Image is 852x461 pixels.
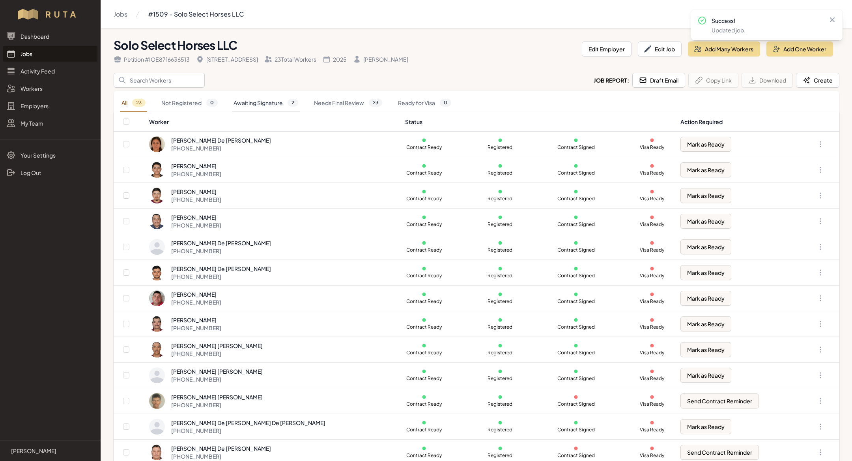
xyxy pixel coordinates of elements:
[232,94,300,112] a: Awaiting Signature
[796,73,839,88] button: Create
[712,26,822,34] p: Updated job.
[171,188,221,196] div: [PERSON_NAME]
[688,73,738,88] button: Copy Link
[680,368,731,383] button: Mark as Ready
[680,137,731,152] button: Mark as Ready
[633,401,671,407] p: Visa Ready
[288,99,298,107] span: 2
[481,427,519,433] p: Registered
[405,350,443,356] p: Contract Ready
[171,136,271,144] div: [PERSON_NAME] De [PERSON_NAME]
[171,452,271,460] div: [PHONE_NUMBER]
[680,265,731,280] button: Mark as Ready
[3,81,97,96] a: Workers
[3,147,97,163] a: Your Settings
[3,46,97,62] a: Jobs
[742,73,793,88] button: Download
[594,76,629,84] h2: Job Report:
[633,221,671,228] p: Visa Ready
[171,170,221,178] div: [PHONE_NUMBER]
[481,298,519,305] p: Registered
[11,447,56,455] p: [PERSON_NAME]
[114,38,575,52] h1: Solo Select Horses LLC
[680,445,759,460] button: Send Contract Reminder
[171,444,271,452] div: [PERSON_NAME] De [PERSON_NAME]
[3,28,97,44] a: Dashboard
[633,247,671,253] p: Visa Ready
[405,170,443,176] p: Contract Ready
[481,452,519,459] p: Registered
[680,316,731,331] button: Mark as Ready
[323,55,347,63] div: 2025
[3,98,97,114] a: Employers
[114,73,205,88] input: Search Workers
[680,419,731,434] button: Mark as Ready
[171,162,221,170] div: [PERSON_NAME]
[405,324,443,330] p: Contract Ready
[171,273,271,280] div: [PHONE_NUMBER]
[582,41,632,56] button: Edit Employer
[3,63,97,79] a: Activity Feed
[633,350,671,356] p: Visa Ready
[557,324,595,330] p: Contract Signed
[405,221,443,228] p: Contract Ready
[481,196,519,202] p: Registered
[171,239,271,247] div: [PERSON_NAME] De [PERSON_NAME]
[676,112,798,132] th: Action Required
[481,144,519,151] p: Registered
[171,290,221,298] div: [PERSON_NAME]
[557,401,595,407] p: Contract Signed
[171,265,271,273] div: [PERSON_NAME] De [PERSON_NAME]
[171,324,221,332] div: [PHONE_NUMBER]
[680,291,731,306] button: Mark as Ready
[557,350,595,356] p: Contract Signed
[481,170,519,176] p: Registered
[557,144,595,151] p: Contract Signed
[3,115,97,131] a: My Team
[633,144,671,151] p: Visa Ready
[171,401,263,409] div: [PHONE_NUMBER]
[171,247,271,255] div: [PHONE_NUMBER]
[680,393,759,408] button: Send Contract Reminder
[557,375,595,382] p: Contract Signed
[632,73,685,88] button: Draft Email
[405,196,443,202] p: Contract Ready
[6,447,94,455] a: [PERSON_NAME]
[148,6,244,22] a: #1509 - Solo Select Horses LLC
[171,213,221,221] div: [PERSON_NAME]
[557,221,595,228] p: Contract Signed
[149,118,396,126] div: Worker
[680,162,731,177] button: Mark as Ready
[132,99,146,107] span: 23
[171,298,221,306] div: [PHONE_NUMBER]
[353,55,408,63] div: [PERSON_NAME]
[171,144,271,152] div: [PHONE_NUMBER]
[557,427,595,433] p: Contract Signed
[688,41,760,56] button: Add Many Workers
[680,342,731,357] button: Mark as Ready
[120,94,147,112] a: All
[712,17,822,24] p: Success!
[557,298,595,305] p: Contract Signed
[481,401,519,407] p: Registered
[405,247,443,253] p: Contract Ready
[766,41,833,56] button: Add One Worker
[557,196,595,202] p: Contract Signed
[114,94,839,112] nav: Tabs
[680,239,731,254] button: Mark as Ready
[557,452,595,459] p: Contract Signed
[206,99,218,107] span: 0
[405,401,443,407] p: Contract Ready
[481,350,519,356] p: Registered
[114,55,190,63] div: Petition # IOE8716636513
[171,342,263,350] div: [PERSON_NAME] [PERSON_NAME]
[633,170,671,176] p: Visa Ready
[400,112,676,132] th: Status
[405,298,443,305] p: Contract Ready
[481,273,519,279] p: Registered
[405,427,443,433] p: Contract Ready
[557,273,595,279] p: Contract Signed
[171,350,263,358] div: [PHONE_NUMBER]
[440,99,451,107] span: 0
[481,247,519,253] p: Registered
